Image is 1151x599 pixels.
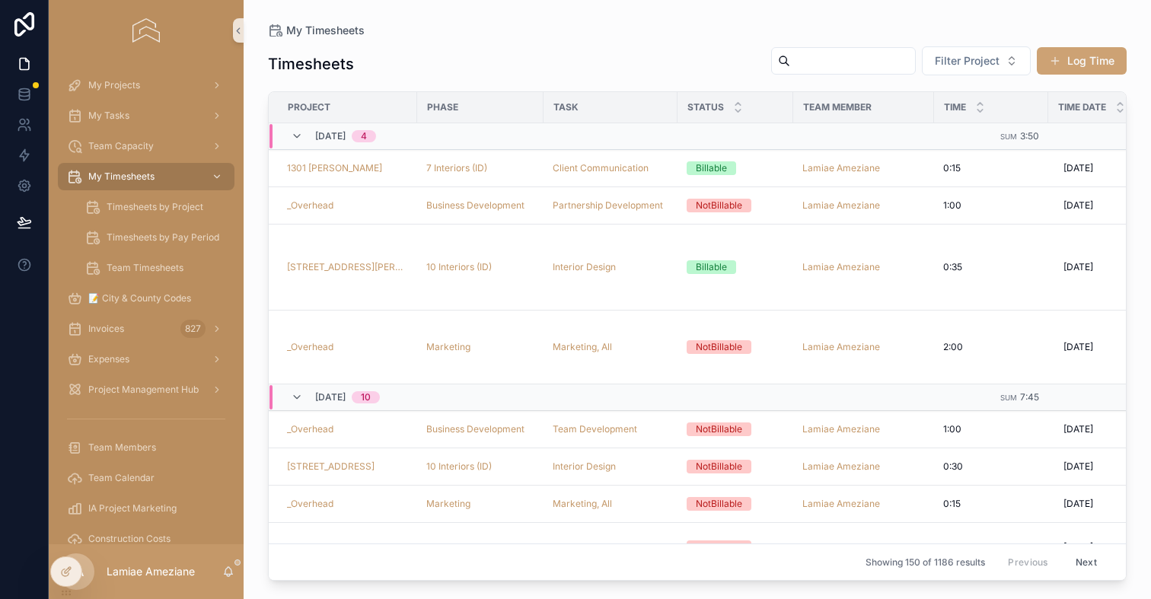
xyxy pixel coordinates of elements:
[696,199,742,212] div: NotBillable
[802,541,880,553] a: Lamiae Ameziane
[696,540,742,554] div: NotBillable
[696,422,742,436] div: NotBillable
[943,460,1039,473] a: 0:30
[88,502,177,515] span: IA Project Marketing
[802,498,925,510] a: Lamiae Ameziane
[287,498,408,510] a: _Overhead
[553,541,651,553] span: Proposal Development
[107,262,183,274] span: Team Timesheets
[1063,261,1093,273] span: [DATE]
[935,53,1000,69] span: Filter Project
[802,423,880,435] a: Lamiae Ameziane
[802,261,880,273] span: Lamiae Ameziane
[287,261,408,273] a: [STREET_ADDRESS][PERSON_NAME]
[553,261,616,273] a: Interior Design
[287,541,408,553] a: _Overhead
[88,472,155,484] span: Team Calendar
[287,541,333,553] span: _Overhead
[696,497,742,511] div: NotBillable
[802,162,925,174] a: Lamiae Ameziane
[553,261,668,273] a: Interior Design
[76,224,234,251] a: Timesheets by Pay Period
[287,341,333,353] a: _Overhead
[268,23,365,38] a: My Timesheets
[132,18,159,43] img: App logo
[107,564,195,579] p: Lamiae Ameziane
[287,423,333,435] a: _Overhead
[88,441,156,454] span: Team Members
[553,341,612,353] span: Marketing, All
[1000,393,1017,402] small: Sum
[426,261,492,273] a: 10 Interiors (ID)
[553,423,637,435] a: Team Development
[802,162,880,174] a: Lamiae Ameziane
[553,498,668,510] a: Marketing, All
[426,460,492,473] span: 10 Interiors (ID)
[802,498,880,510] span: Lamiae Ameziane
[426,199,524,212] a: Business Development
[687,422,784,436] a: NotBillable
[802,199,880,212] a: Lamiae Ameziane
[802,460,880,473] span: Lamiae Ameziane
[426,423,534,435] a: Business Development
[1063,423,1093,435] span: [DATE]
[943,541,961,553] span: 1:00
[426,498,534,510] a: Marketing
[802,423,925,435] a: Lamiae Ameziane
[687,161,784,175] a: Billable
[58,495,234,522] a: IA Project Marketing
[687,497,784,511] a: NotBillable
[361,130,367,142] div: 4
[287,199,333,212] span: _Overhead
[943,341,963,353] span: 2:00
[943,162,1039,174] a: 0:15
[696,161,727,175] div: Billable
[687,260,784,274] a: Billable
[88,533,171,545] span: Construction Costs
[287,498,333,510] span: _Overhead
[1058,101,1106,113] span: Time Date
[943,498,961,510] span: 0:15
[58,315,234,343] a: Invoices827
[943,341,1039,353] a: 2:00
[88,79,140,91] span: My Projects
[553,162,649,174] a: Client Communication
[802,261,925,273] a: Lamiae Ameziane
[943,541,1039,553] a: 1:00
[553,199,663,212] span: Partnership Development
[687,340,784,354] a: NotBillable
[58,132,234,160] a: Team Capacity
[1020,130,1039,142] span: 3:50
[287,199,408,212] a: _Overhead
[426,341,470,353] span: Marketing
[88,353,129,365] span: Expenses
[802,541,925,553] a: Lamiae Ameziane
[696,460,742,473] div: NotBillable
[286,23,365,38] span: My Timesheets
[426,261,534,273] a: 10 Interiors (ID)
[88,170,155,183] span: My Timesheets
[88,323,124,335] span: Invoices
[361,391,371,403] div: 10
[58,285,234,312] a: 📝 City & County Codes
[553,498,612,510] span: Marketing, All
[553,199,668,212] a: Partnership Development
[287,460,408,473] a: [STREET_ADDRESS]
[1063,498,1093,510] span: [DATE]
[696,340,742,354] div: NotBillable
[553,460,616,473] a: Interior Design
[1020,391,1039,403] span: 7:45
[88,110,129,122] span: My Tasks
[426,498,470,510] a: Marketing
[49,61,244,544] div: scrollable content
[1063,162,1093,174] span: [DATE]
[687,199,784,212] a: NotBillable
